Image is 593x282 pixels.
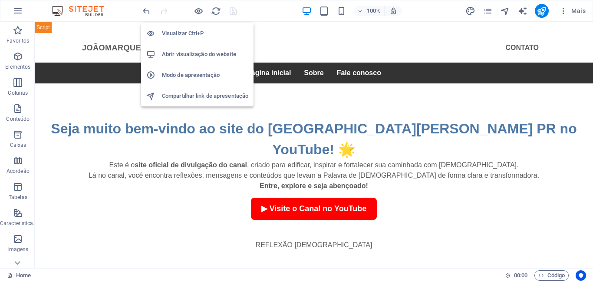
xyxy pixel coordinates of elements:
i: AI Writer [517,6,527,16]
h6: Abrir visualização do website [162,49,248,60]
a: Home [7,270,31,281]
i: Navegador [500,6,510,16]
button: text_generator [517,6,528,16]
p: Colunas [8,90,28,96]
i: Desfazer: Apagar elementos (Ctrl+Z) [142,6,152,16]
h6: 100% [367,6,381,16]
button: Usercentrics [576,270,586,281]
span: Código [538,270,565,281]
button: undo [141,6,152,16]
h6: Visualizar Ctrl+P [162,28,248,39]
img: Editor Logo [50,6,115,16]
button: publish [535,4,549,18]
button: 100% [354,6,385,16]
button: pages [483,6,493,16]
p: Acordeão [7,168,30,175]
h6: Modo de apresentação [162,70,248,80]
span: 00 00 [514,270,527,281]
i: Design (Ctrl+Alt+Y) [465,6,475,16]
p: Imagens [7,246,28,253]
span: Mais [559,7,586,15]
p: Tabelas [9,194,27,201]
button: design [465,6,476,16]
p: Elementos [5,63,30,70]
button: Código [534,270,569,281]
i: Ao redimensionar, ajusta automaticamente o nível de zoom para caber no dispositivo escolhido. [389,7,397,15]
button: Mais [556,4,589,18]
button: navigator [500,6,511,16]
h6: Tempo de sessão [505,270,528,281]
h6: Compartilhar link de apresentação [162,91,248,101]
button: reload [211,6,221,16]
p: Favoritos [7,37,29,44]
i: Recarregar página [211,6,221,16]
i: Publicar [537,6,547,16]
span: : [520,272,521,279]
p: Conteúdo [6,116,30,123]
i: Páginas (Ctrl+Alt+S) [483,6,493,16]
p: Caixas [10,142,26,149]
